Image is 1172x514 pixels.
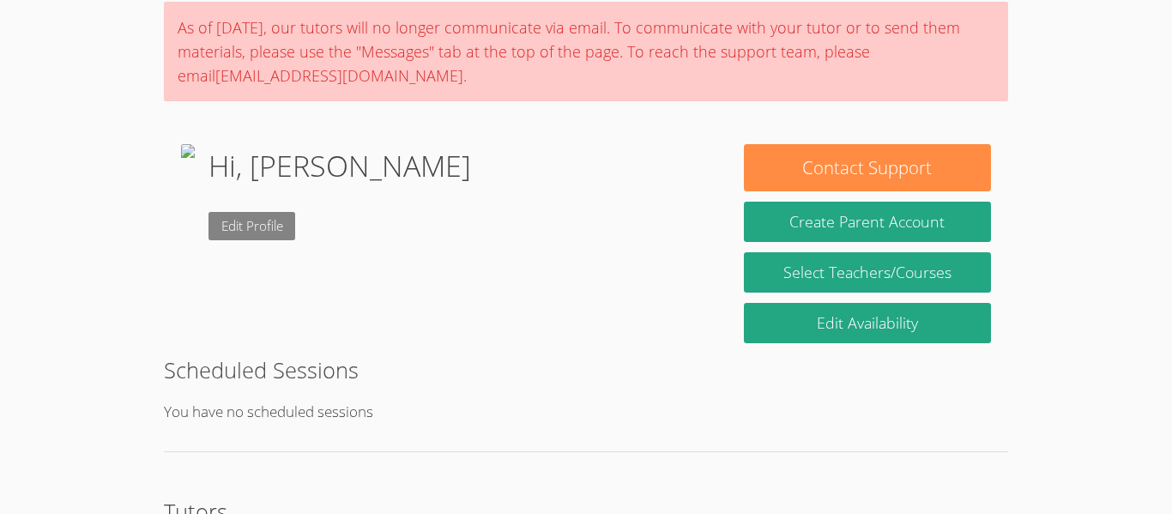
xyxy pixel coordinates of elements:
[208,144,471,188] h1: Hi, [PERSON_NAME]
[164,354,1008,386] h2: Scheduled Sessions
[744,202,991,242] button: Create Parent Account
[208,212,296,240] a: Edit Profile
[164,2,1008,101] div: As of [DATE], our tutors will no longer communicate via email. To communicate with your tutor or ...
[744,303,991,343] a: Edit Availability
[164,400,1008,425] p: You have no scheduled sessions
[181,144,195,240] img: Screenshot%202025-02-10%203.52.55%20PM.png
[744,252,991,293] a: Select Teachers/Courses
[744,144,991,191] button: Contact Support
